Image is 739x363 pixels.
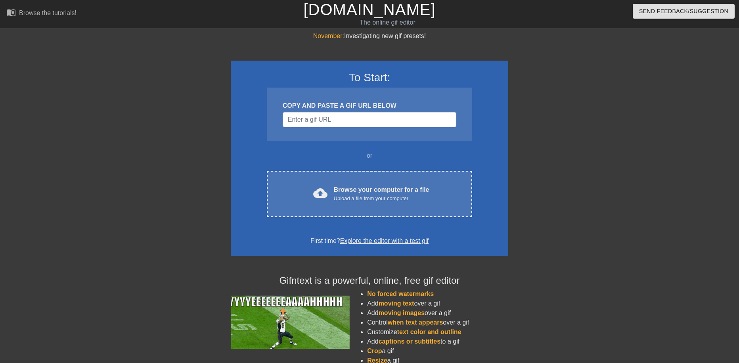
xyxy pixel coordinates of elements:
li: Add over a gif [367,299,508,308]
a: Browse the tutorials! [6,8,77,20]
a: Explore the editor with a test gif [340,237,429,244]
li: Customize [367,327,508,337]
div: First time? [241,236,498,246]
div: or [251,151,488,160]
li: Add over a gif [367,308,508,318]
a: [DOMAIN_NAME] [303,1,435,18]
span: text color and outline [397,329,461,335]
li: Control over a gif [367,318,508,327]
span: No forced watermarks [367,290,434,297]
span: when text appears [388,319,443,326]
span: Send Feedback/Suggestion [639,6,728,16]
span: captions or subtitles [379,338,440,345]
div: Upload a file from your computer [334,195,429,203]
span: Crop [367,348,382,354]
div: Browse your computer for a file [334,185,429,203]
li: Add to a gif [367,337,508,346]
span: moving text [379,300,414,307]
span: moving images [379,310,425,316]
span: November: [313,32,344,39]
span: cloud_upload [313,186,327,200]
div: Browse the tutorials! [19,10,77,16]
li: a gif [367,346,508,356]
div: COPY AND PASTE A GIF URL BELOW [283,101,456,111]
div: Investigating new gif presets! [231,31,508,41]
input: Username [283,112,456,127]
img: football_small.gif [231,296,350,349]
button: Send Feedback/Suggestion [633,4,735,19]
span: menu_book [6,8,16,17]
h3: To Start: [241,71,498,84]
h4: Gifntext is a powerful, online, free gif editor [231,275,508,287]
div: The online gif editor [250,18,525,27]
